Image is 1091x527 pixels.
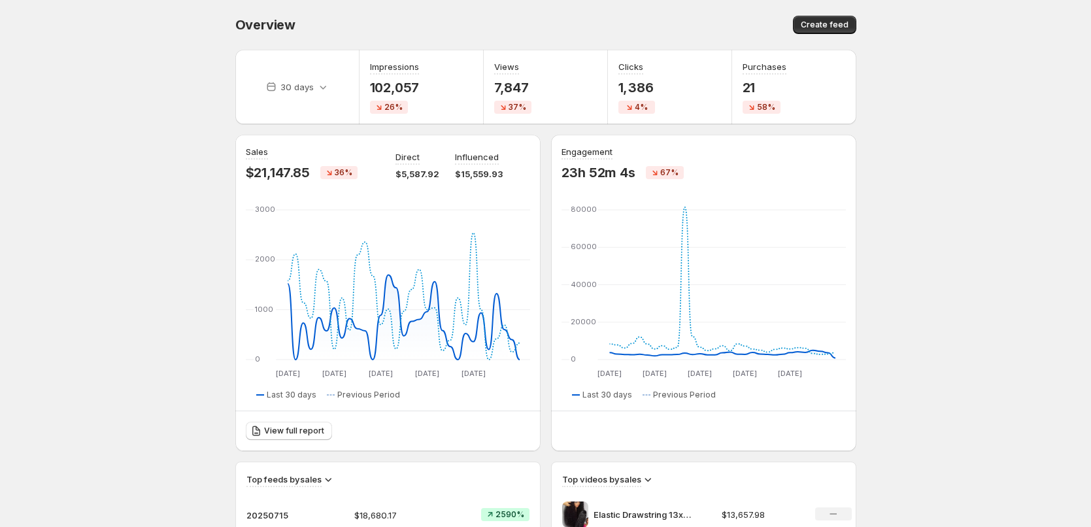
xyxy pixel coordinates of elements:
span: Last 30 days [582,390,632,400]
span: 67% [660,167,679,178]
text: [DATE] [368,369,392,378]
text: 2000 [255,254,275,263]
text: 60000 [571,242,597,251]
span: 58% [757,102,775,112]
span: Previous Period [337,390,400,400]
a: View full report [246,422,332,440]
h3: Impressions [370,60,419,73]
text: [DATE] [597,369,621,378]
span: 26% [384,102,403,112]
p: $13,657.98 [722,508,799,521]
text: [DATE] [778,369,802,378]
text: 1000 [255,305,273,314]
p: 21 [743,80,786,95]
span: 36% [335,167,352,178]
text: 0 [255,354,260,364]
button: Create feed [793,16,856,34]
span: Overview [235,17,295,33]
p: 23h 52m 4s [562,165,635,180]
p: $15,559.93 [455,167,503,180]
p: 102,057 [370,80,420,95]
p: $21,147.85 [246,165,310,180]
p: 20250715 [246,509,312,522]
span: View full report [264,426,324,436]
text: [DATE] [322,369,346,378]
p: Direct [395,150,420,163]
text: [DATE] [643,369,667,378]
text: [DATE] [461,369,485,378]
text: [DATE] [275,369,299,378]
h3: Engagement [562,145,613,158]
h3: Sales [246,145,268,158]
p: Influenced [455,150,499,163]
span: Create feed [801,20,848,30]
text: [DATE] [733,369,757,378]
text: 20000 [571,317,596,326]
text: 0 [571,354,576,364]
p: $18,680.17 [354,509,442,522]
h3: Views [494,60,519,73]
text: 80000 [571,205,597,214]
p: 7,847 [494,80,531,95]
text: [DATE] [688,369,712,378]
h3: Top feeds by sales [246,473,322,486]
span: 2590% [495,509,524,520]
h3: Clicks [618,60,643,73]
p: 30 days [280,80,314,93]
span: 37% [509,102,526,112]
span: 4% [635,102,648,112]
h3: Purchases [743,60,786,73]
h3: Top videos by sales [562,473,641,486]
span: Last 30 days [267,390,316,400]
text: 40000 [571,280,597,289]
p: 1,386 [618,80,655,95]
p: Elastic Drawstring 13x6 HD Lace Wear Go Glueless Wig [594,508,692,521]
span: Previous Period [653,390,716,400]
text: [DATE] [414,369,439,378]
text: 3000 [255,205,275,214]
p: $5,587.92 [395,167,439,180]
